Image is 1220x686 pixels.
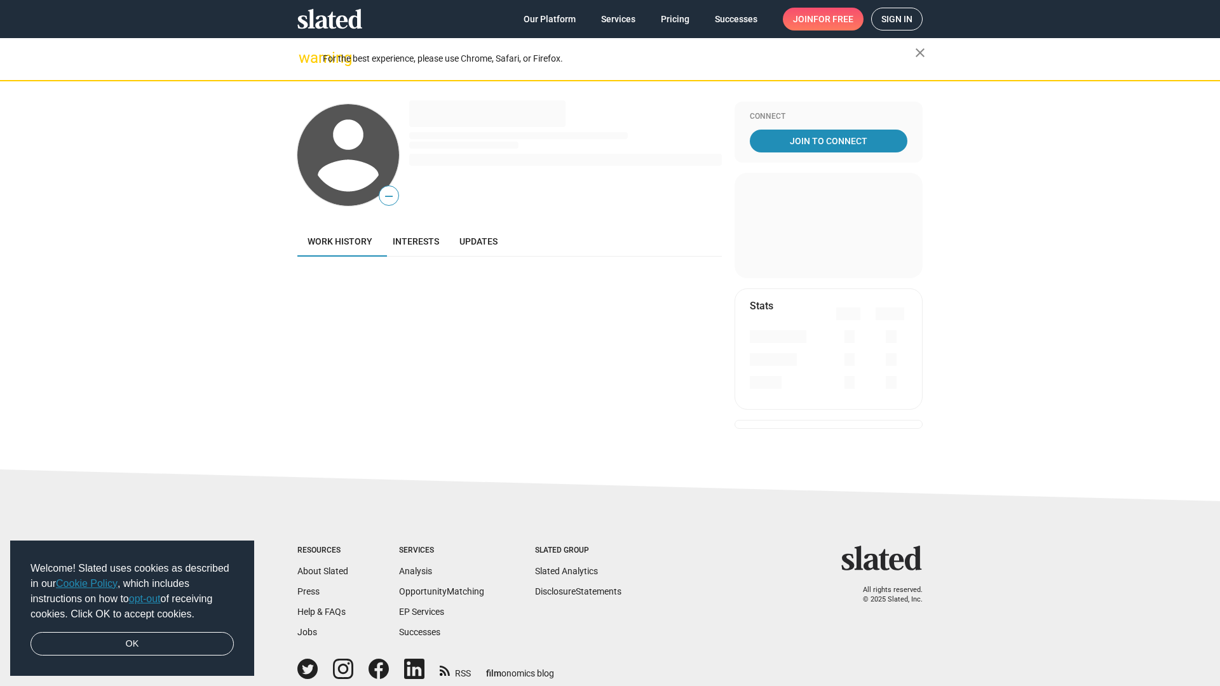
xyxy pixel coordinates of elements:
[399,566,432,576] a: Analysis
[30,561,234,622] span: Welcome! Slated uses cookies as described in our , which includes instructions on how to of recei...
[524,8,576,30] span: Our Platform
[399,586,484,596] a: OpportunityMatching
[715,8,757,30] span: Successes
[399,627,440,637] a: Successes
[513,8,586,30] a: Our Platform
[750,130,907,152] a: Join To Connect
[661,8,689,30] span: Pricing
[535,546,621,556] div: Slated Group
[449,226,508,257] a: Updates
[459,236,498,246] span: Updates
[813,8,853,30] span: for free
[383,226,449,257] a: Interests
[297,607,346,617] a: Help & FAQs
[535,566,598,576] a: Slated Analytics
[308,236,372,246] span: Work history
[30,632,234,656] a: dismiss cookie message
[297,586,320,596] a: Press
[535,586,621,596] a: DisclosureStatements
[881,8,912,30] span: Sign in
[871,8,923,30] a: Sign in
[752,130,905,152] span: Join To Connect
[912,45,928,60] mat-icon: close
[323,50,915,67] div: For the best experience, please use Chrome, Safari, or Firefox.
[793,8,853,30] span: Join
[850,586,923,604] p: All rights reserved. © 2025 Slated, Inc.
[379,188,398,205] span: —
[56,578,118,589] a: Cookie Policy
[399,546,484,556] div: Services
[750,112,907,122] div: Connect
[297,226,383,257] a: Work history
[591,8,646,30] a: Services
[10,541,254,676] div: cookieconsent
[129,593,161,604] a: opt-out
[297,627,317,637] a: Jobs
[486,657,554,680] a: filmonomics blog
[393,236,439,246] span: Interests
[601,8,635,30] span: Services
[783,8,864,30] a: Joinfor free
[299,50,314,65] mat-icon: warning
[705,8,768,30] a: Successes
[486,668,501,678] span: film
[750,299,773,313] mat-card-title: Stats
[297,566,348,576] a: About Slated
[440,660,471,680] a: RSS
[297,546,348,556] div: Resources
[651,8,700,30] a: Pricing
[399,607,444,617] a: EP Services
